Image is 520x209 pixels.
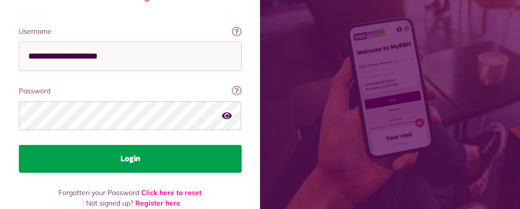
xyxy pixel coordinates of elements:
label: Username [19,26,242,37]
span: Not signed up? [86,199,133,208]
span: Forgotten your Password [58,188,139,197]
label: Password [19,86,242,96]
button: Login [19,145,242,173]
a: Register here [135,199,180,208]
a: Click here to reset [141,188,202,197]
